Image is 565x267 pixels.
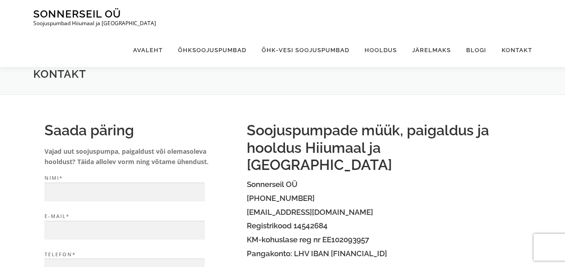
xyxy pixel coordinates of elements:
[125,33,170,67] a: Avaleht
[494,33,532,67] a: Kontakt
[170,33,254,67] a: Õhksoojuspumbad
[247,122,521,174] h2: Soojuspumpade müük, paigaldus ja hooldus Hiiumaal ja [GEOGRAPHIC_DATA]
[33,20,156,27] p: Soojuspumbad Hiiumaal ja [GEOGRAPHIC_DATA]
[44,182,205,202] input: Nimi*
[254,33,357,67] a: Õhk-vesi soojuspumbad
[247,222,521,230] h4: Registrikood 14542684
[458,33,494,67] a: Blogi
[44,221,205,240] input: E-mail*
[247,194,521,203] h4: [PHONE_NUMBER]
[247,249,521,258] h4: Pangakonto: LHV IBAN [FINANCIAL_ID]
[33,67,532,81] h1: Kontakt
[247,236,521,244] h4: KM-kohuslase reg nr EE102093957
[357,33,405,67] a: Hooldus
[44,212,238,240] label: E-mail*
[247,208,373,217] a: [EMAIL_ADDRESS][DOMAIN_NAME]
[44,147,209,166] strong: Vajad uut soojuspumpa, paigaldust või olemasoleva hooldust? Täida allolev vorm ning võtame ühendust.
[44,122,238,139] h2: Saada päring
[405,33,458,67] a: Järelmaks
[247,180,521,189] h4: Sonnerseil OÜ
[33,8,121,20] a: Sonnerseil OÜ
[44,174,238,202] label: Nimi*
